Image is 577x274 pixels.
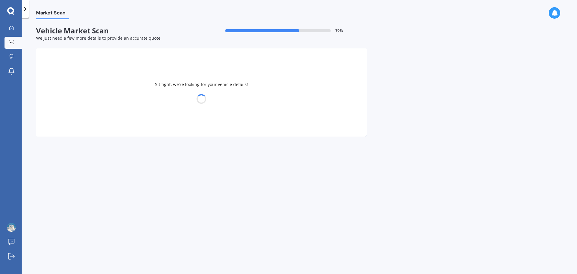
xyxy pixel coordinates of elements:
[36,26,201,35] span: Vehicle Market Scan
[7,223,16,232] img: ACg8ocKhF6yaaw0jZuslhqheLTJ1YNnjrhRNM1CnN0CQSC569tY1sqqsag=s96-c
[36,10,69,18] span: Market Scan
[36,48,367,137] div: Sit tight, we're looking for your vehicle details!
[36,35,160,41] span: We just need a few more details to provide an accurate quote
[335,29,343,33] span: 70 %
